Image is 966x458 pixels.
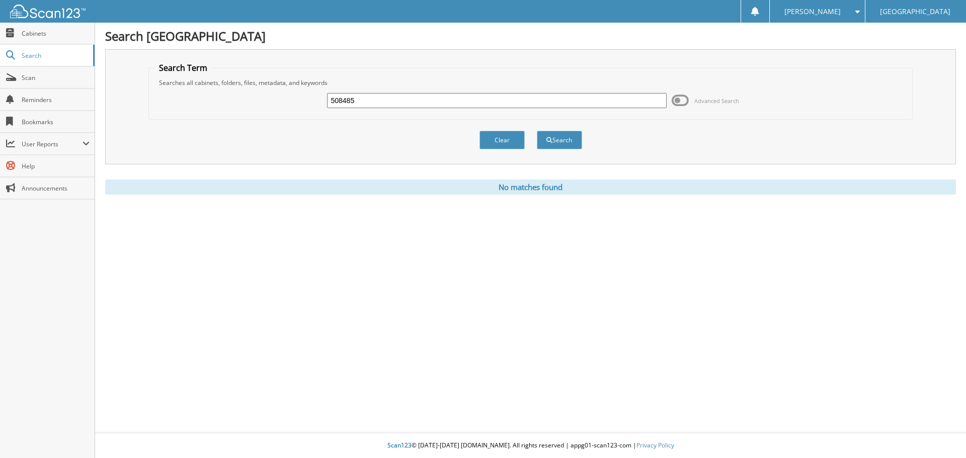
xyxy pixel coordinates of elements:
[154,62,212,73] legend: Search Term
[784,9,841,15] span: [PERSON_NAME]
[22,184,90,193] span: Announcements
[95,433,966,458] div: © [DATE]-[DATE] [DOMAIN_NAME]. All rights reserved | appg01-scan123-com |
[10,5,86,18] img: scan123-logo-white.svg
[880,9,950,15] span: [GEOGRAPHIC_DATA]
[694,97,739,105] span: Advanced Search
[22,162,90,170] span: Help
[22,51,88,60] span: Search
[537,131,582,149] button: Search
[387,441,412,449] span: Scan123
[105,179,956,195] div: No matches found
[22,29,90,38] span: Cabinets
[154,78,908,87] div: Searches all cabinets, folders, files, metadata, and keywords
[636,441,674,449] a: Privacy Policy
[479,131,525,149] button: Clear
[22,118,90,126] span: Bookmarks
[22,140,83,148] span: User Reports
[105,28,956,44] h1: Search [GEOGRAPHIC_DATA]
[22,73,90,82] span: Scan
[22,96,90,104] span: Reminders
